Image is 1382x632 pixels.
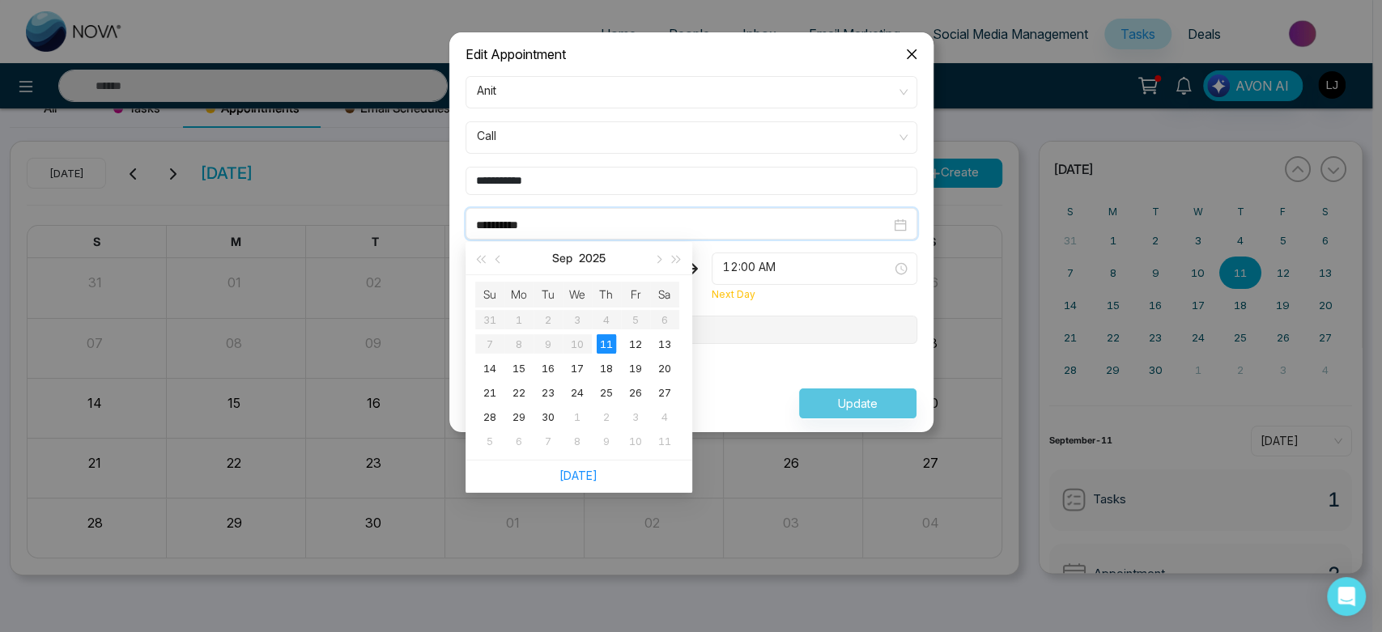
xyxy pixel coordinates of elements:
[534,405,563,429] td: 2025-09-30
[504,356,534,380] td: 2025-09-15
[621,429,650,453] td: 2025-10-10
[626,383,645,402] div: 26
[650,356,679,380] td: 2025-09-20
[655,358,674,378] div: 20
[597,431,616,451] div: 9
[563,405,592,429] td: 2025-10-01
[563,356,592,380] td: 2025-09-17
[650,429,679,453] td: 2025-10-11
[626,358,645,378] div: 19
[1327,577,1366,616] div: Open Intercom Messenger
[509,407,529,426] div: 29
[621,405,650,429] td: 2025-10-03
[509,358,529,378] div: 15
[650,332,679,356] td: 2025-09-13
[480,358,500,378] div: 14
[597,383,616,402] div: 25
[621,380,650,405] td: 2025-09-26
[650,282,679,308] th: Sa
[621,356,650,380] td: 2025-09-19
[475,282,504,308] th: Su
[534,282,563,308] th: Tu
[534,356,563,380] td: 2025-09-16
[475,356,504,380] td: 2025-09-14
[477,78,906,106] span: Anit
[568,431,587,451] div: 8
[592,405,621,429] td: 2025-10-02
[592,282,621,308] th: Th
[504,380,534,405] td: 2025-09-22
[475,405,504,429] td: 2025-09-28
[475,429,504,453] td: 2025-10-05
[509,383,529,402] div: 22
[592,332,621,356] td: 2025-09-11
[597,358,616,378] div: 18
[480,407,500,426] div: 28
[509,431,529,451] div: 6
[592,356,621,380] td: 2025-09-18
[597,334,616,354] div: 11
[597,407,616,426] div: 2
[650,405,679,429] td: 2025-10-04
[592,429,621,453] td: 2025-10-09
[626,334,645,354] div: 12
[552,242,572,274] button: Sep
[538,383,558,402] div: 23
[655,407,674,426] div: 4
[563,429,592,453] td: 2025-10-08
[504,405,534,429] td: 2025-09-29
[655,383,674,402] div: 27
[466,45,917,63] div: Edit Appointment
[723,255,906,282] span: 12:00 AM
[534,429,563,453] td: 2025-10-07
[655,431,674,451] div: 11
[475,380,504,405] td: 2025-09-21
[568,407,587,426] div: 1
[504,282,534,308] th: Mo
[650,380,679,405] td: 2025-09-27
[592,380,621,405] td: 2025-09-25
[563,380,592,405] td: 2025-09-24
[477,124,906,151] span: Call
[890,32,933,76] button: Close
[568,358,587,378] div: 17
[621,332,650,356] td: 2025-09-12
[712,288,755,300] span: Next Day
[568,383,587,402] div: 24
[504,429,534,453] td: 2025-10-06
[480,431,500,451] div: 5
[579,242,606,274] button: 2025
[559,469,597,482] a: [DATE]
[534,380,563,405] td: 2025-09-23
[626,431,645,451] div: 10
[655,334,674,354] div: 13
[538,407,558,426] div: 30
[621,282,650,308] th: Fr
[480,383,500,402] div: 21
[905,48,918,61] span: close
[563,282,592,308] th: We
[538,431,558,451] div: 7
[626,407,645,426] div: 3
[538,358,558,378] div: 16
